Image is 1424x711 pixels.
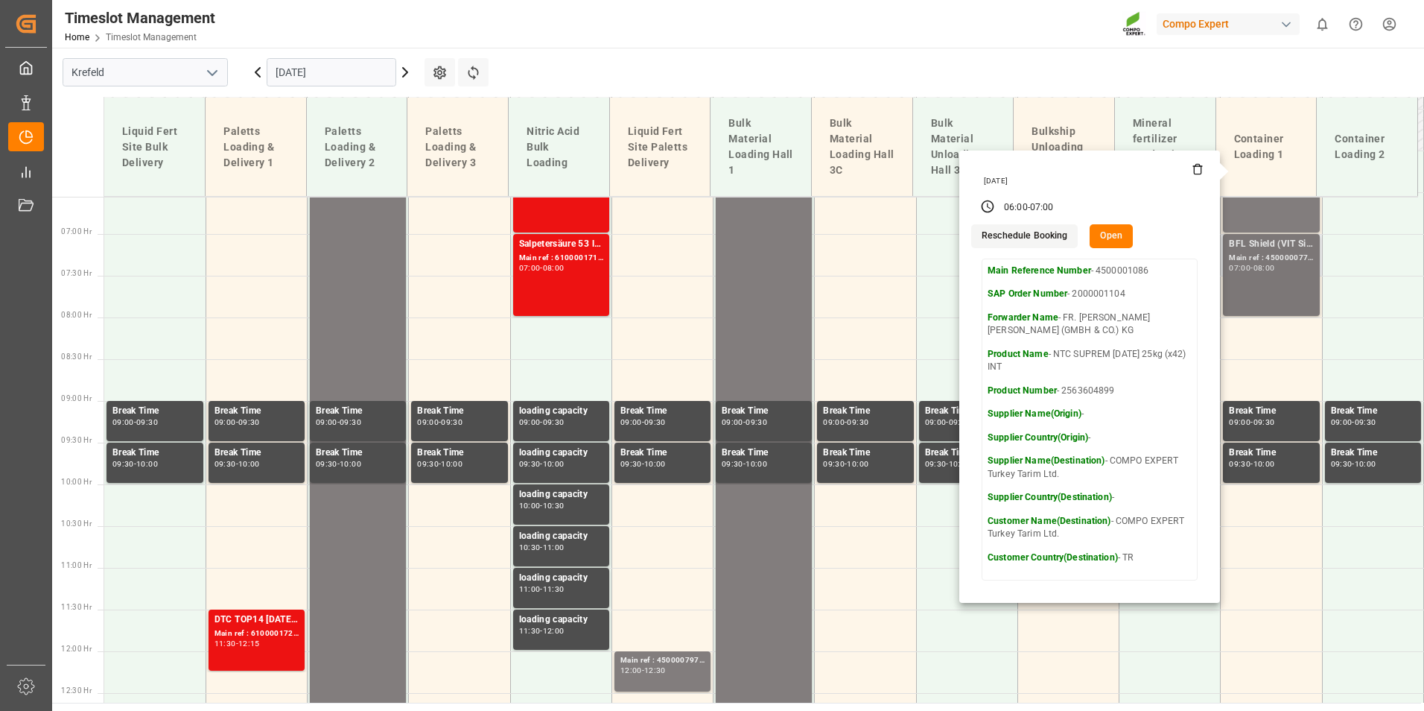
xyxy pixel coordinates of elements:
[519,628,541,634] div: 11:30
[316,404,400,419] div: Break Time
[61,353,92,361] span: 08:30 Hr
[988,265,1192,278] p: - 4500001086
[61,436,92,444] span: 09:30 Hr
[988,265,1091,276] strong: Main Reference Number
[65,7,215,29] div: Timeslot Management
[61,603,92,611] span: 11:30 Hr
[1331,404,1415,419] div: Break Time
[823,461,845,467] div: 09:30
[340,419,361,426] div: 09:30
[1229,265,1250,271] div: 07:00
[540,461,542,467] div: -
[417,419,439,426] div: 09:00
[1253,419,1275,426] div: 09:30
[61,269,92,277] span: 07:30 Hr
[214,640,236,647] div: 11:30
[519,404,603,419] div: loading capacity
[823,446,907,461] div: Break Time
[1026,118,1102,177] div: Bulkship Unloading Hall 3B
[988,455,1104,466] strong: Supplier Name(Destination)
[519,529,603,544] div: loading capacity
[988,288,1192,301] p: - 2000001104
[988,552,1118,563] strong: Customer Country(Destination)
[1028,201,1030,215] div: -
[441,461,463,467] div: 10:00
[620,446,705,461] div: Break Time
[1229,404,1313,419] div: Break Time
[722,110,799,184] div: Bulk Material Loading Hall 1
[61,311,92,319] span: 08:00 Hr
[845,461,847,467] div: -
[543,265,565,271] div: 08:00
[823,419,845,426] div: 09:00
[1127,110,1204,184] div: Mineral fertilizer production delivery
[979,176,1204,186] div: [DATE]
[214,446,299,461] div: Break Time
[540,544,542,551] div: -
[620,654,705,667] div: Main ref : 4500007975,
[238,461,260,467] div: 10:00
[620,667,642,674] div: 12:00
[644,419,666,426] div: 09:30
[746,419,767,426] div: 09:30
[316,446,400,461] div: Break Time
[988,408,1192,421] p: -
[1250,461,1253,467] div: -
[847,461,868,467] div: 10:00
[1250,265,1253,271] div: -
[519,613,603,628] div: loading capacity
[1331,419,1353,426] div: 09:00
[1122,11,1146,37] img: Screenshot%202023-09-29%20at%2010.02.21.png_1712312052.png
[925,446,1009,461] div: Break Time
[61,686,92,695] span: 12:30 Hr
[236,461,238,467] div: -
[419,118,496,177] div: Paletts Loading & Delivery 3
[1331,461,1353,467] div: 09:30
[988,312,1058,323] strong: Forwarder Name
[988,432,1192,445] p: -
[925,404,1009,419] div: Break Time
[543,419,565,426] div: 09:30
[1229,461,1250,467] div: 09:30
[217,118,294,177] div: Paletts Loading & Delivery 1
[722,419,743,426] div: 09:00
[988,385,1057,396] strong: Product Number
[417,404,501,419] div: Break Time
[988,348,1192,374] p: - NTC SUPREM [DATE] 25kg (x42) INT
[61,394,92,402] span: 09:00 Hr
[519,252,603,265] div: Main ref : 6100001715, 2000001426
[743,419,746,426] div: -
[1339,7,1373,41] button: Help Center
[925,110,1002,184] div: Bulk Material Unloading Hall 3B
[988,492,1112,502] strong: Supplier Country(Destination)
[61,645,92,653] span: 12:00 Hr
[746,461,767,467] div: 10:00
[543,461,565,467] div: 10:00
[1306,7,1339,41] button: show 0 new notifications
[417,446,501,461] div: Break Time
[1229,419,1250,426] div: 09:00
[61,519,92,528] span: 10:30 Hr
[620,461,642,467] div: 09:30
[267,58,396,86] input: DD.MM.YYYY
[949,419,970,426] div: 09:30
[1229,446,1313,461] div: Break Time
[214,461,236,467] div: 09:30
[543,502,565,509] div: 10:30
[642,419,644,426] div: -
[1355,461,1376,467] div: 10:00
[642,667,644,674] div: -
[642,461,644,467] div: -
[519,446,603,461] div: loading capacity
[519,502,541,509] div: 10:00
[620,404,705,419] div: Break Time
[988,455,1192,481] p: - COMPO EXPERT Turkey Tarim Ltd.
[340,461,361,467] div: 10:00
[1090,224,1133,248] button: Open
[519,461,541,467] div: 09:30
[441,419,463,426] div: 09:30
[1228,125,1305,168] div: Container Loading 1
[1157,13,1300,35] div: Compo Expert
[644,667,666,674] div: 12:30
[214,404,299,419] div: Break Time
